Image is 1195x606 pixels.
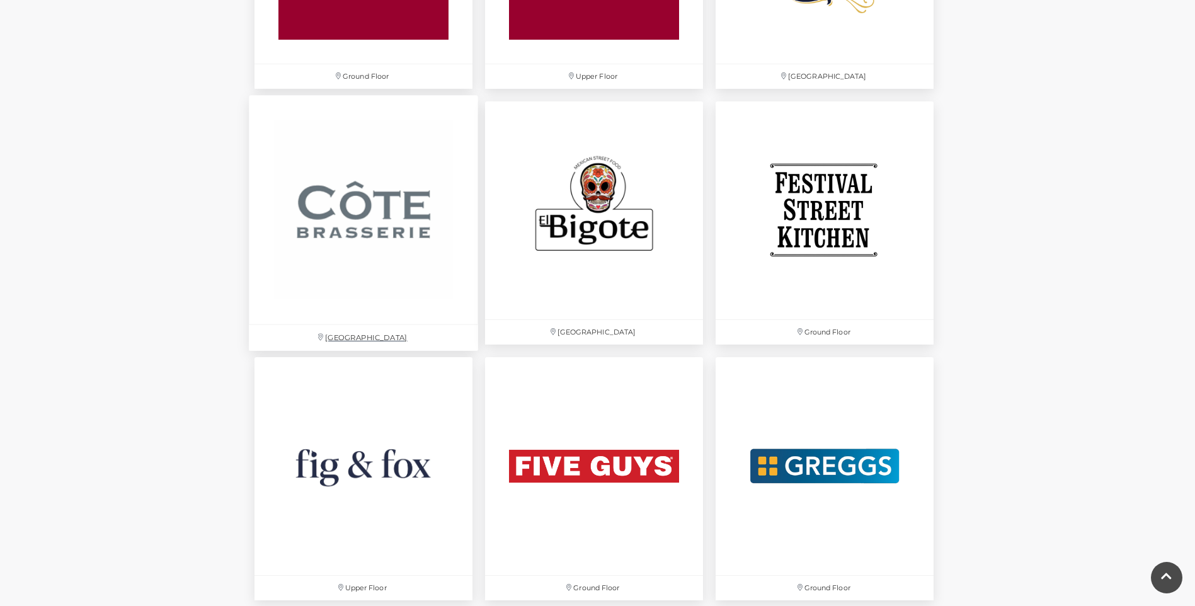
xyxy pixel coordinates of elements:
[485,64,703,89] p: Upper Floor
[716,320,934,345] p: Ground Floor
[242,89,484,358] a: [GEOGRAPHIC_DATA]
[716,64,934,89] p: [GEOGRAPHIC_DATA]
[249,325,478,351] p: [GEOGRAPHIC_DATA]
[479,95,709,351] a: [GEOGRAPHIC_DATA]
[485,576,703,600] p: Ground Floor
[709,95,940,351] a: Ground Floor
[254,64,472,89] p: Ground Floor
[716,576,934,600] p: Ground Floor
[254,576,472,600] p: Upper Floor
[485,320,703,345] p: [GEOGRAPHIC_DATA]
